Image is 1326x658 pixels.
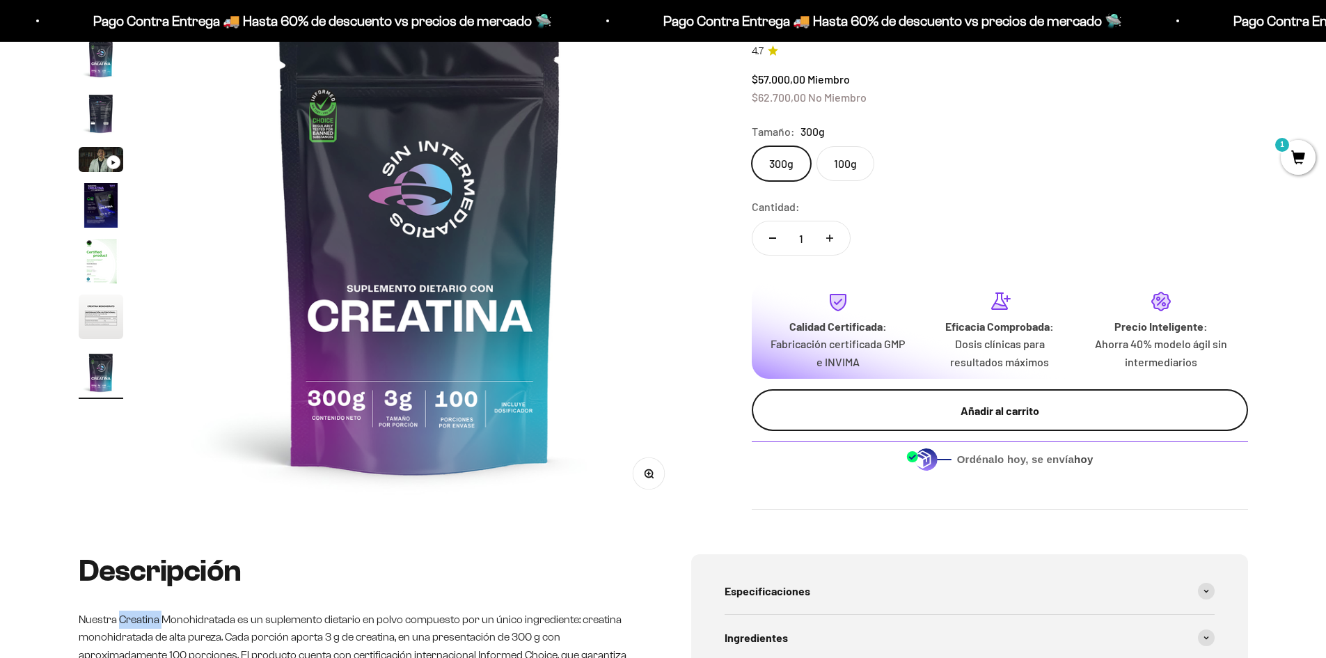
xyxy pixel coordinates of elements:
[752,44,1248,59] a: 4.74.7 de 5.0 estrellas
[752,198,800,216] label: Cantidad:
[930,335,1069,370] p: Dosis clínicas para resultados máximos
[79,554,636,588] h2: Descripción
[1074,453,1093,465] b: hoy
[800,123,825,141] span: 300g
[79,183,123,232] button: Ir al artículo 6
[768,335,908,370] p: Fabricación certificada GMP e INVIMA
[79,91,123,136] img: Creatina Monohidrato
[810,221,850,255] button: Aumentar cantidad
[807,72,850,86] span: Miembro
[79,239,123,283] img: Creatina Monohidrato
[725,568,1215,614] summary: Especificaciones
[79,36,123,84] button: Ir al artículo 3
[789,320,887,333] strong: Calidad Certificada:
[906,448,952,471] img: Despacho sin intermediarios
[1281,151,1316,166] a: 1
[1274,136,1291,153] mark: 1
[79,183,123,228] img: Creatina Monohidrato
[752,72,805,86] span: $57.000,00
[780,402,1220,420] div: Añadir al carrito
[651,10,1110,32] p: Pago Contra Entrega 🚚 Hasta 60% de descuento vs precios de mercado 🛸
[79,350,123,399] button: Ir al artículo 9
[79,295,123,339] img: Creatina Monohidrato
[752,44,764,59] span: 4.7
[79,295,123,343] button: Ir al artículo 8
[752,123,795,141] legend: Tamaño:
[79,239,123,288] button: Ir al artículo 7
[725,629,788,647] span: Ingredientes
[725,582,810,600] span: Especificaciones
[81,10,539,32] p: Pago Contra Entrega 🚚 Hasta 60% de descuento vs precios de mercado 🛸
[1091,335,1231,370] p: Ahorra 40% modelo ágil sin intermediarios
[79,36,123,80] img: Creatina Monohidrato
[808,91,867,104] span: No Miembro
[79,91,123,140] button: Ir al artículo 4
[752,221,793,255] button: Reducir cantidad
[945,320,1054,333] strong: Eficacia Comprobada:
[752,389,1248,431] button: Añadir al carrito
[79,350,123,395] img: Creatina Monohidrato
[79,147,123,176] button: Ir al artículo 5
[1114,320,1208,333] strong: Precio Inteligente:
[752,91,806,104] span: $62.700,00
[957,452,1094,467] span: Ordénalo hoy, se envía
